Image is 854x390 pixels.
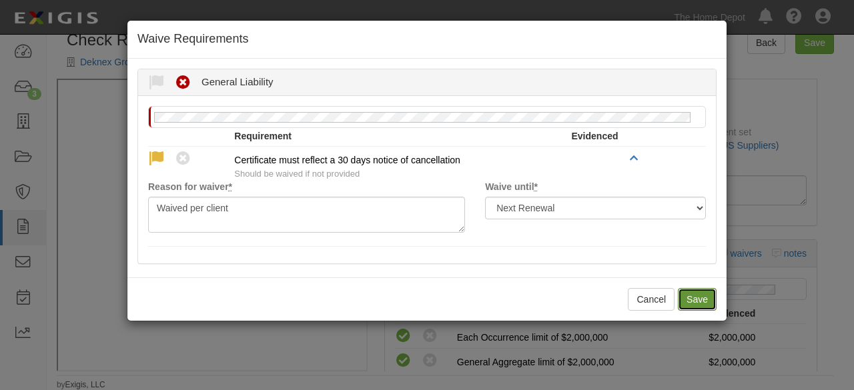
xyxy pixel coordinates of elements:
span: Certificate must reflect a 30 days notice of cancellation [234,155,460,165]
button: Save [678,288,717,311]
button: Cancel [628,288,675,311]
abbr: required [534,181,538,192]
strong: Evidenced [571,131,618,141]
label: Waive until [485,180,538,193]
